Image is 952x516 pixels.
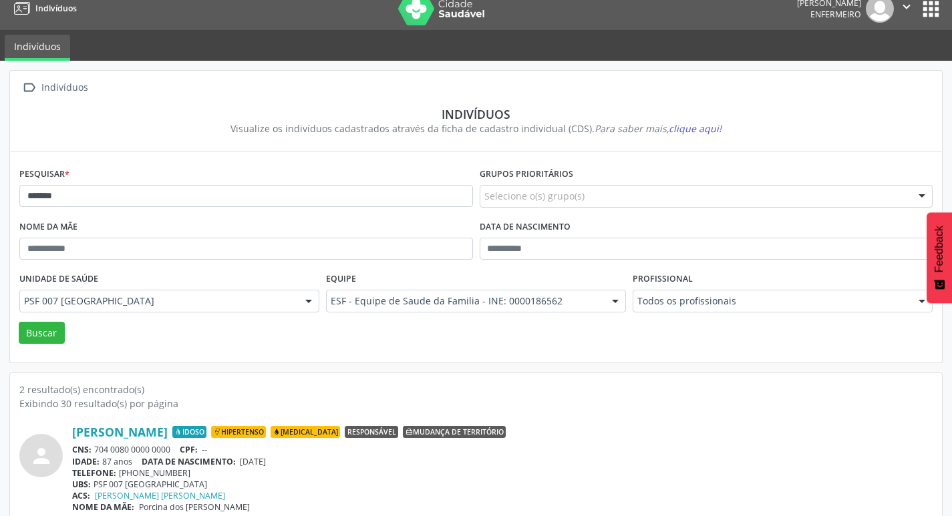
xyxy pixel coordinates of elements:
[72,456,933,467] div: 87 anos
[19,78,39,97] i: 
[72,467,933,479] div: [PHONE_NUMBER]
[331,294,599,308] span: ESF - Equipe de Saude da Familia - INE: 0000186562
[24,294,292,308] span: PSF 007 [GEOGRAPHIC_DATA]
[5,35,70,61] a: Indivíduos
[19,269,98,290] label: Unidade de saúde
[202,444,207,455] span: --
[271,426,340,438] span: [MEDICAL_DATA]
[480,217,571,238] label: Data de nascimento
[19,322,65,344] button: Buscar
[72,490,90,501] span: ACS:
[72,467,116,479] span: TELEFONE:
[72,479,933,490] div: PSF 007 [GEOGRAPHIC_DATA]
[72,444,92,455] span: CNS:
[345,426,398,438] span: Responsável
[72,479,91,490] span: UBS:
[172,426,206,438] span: Idoso
[595,122,722,135] i: Para saber mais,
[810,9,861,20] span: Enfermeiro
[19,217,77,238] label: Nome da mãe
[29,107,923,121] div: Indivíduos
[211,426,266,438] span: Hipertenso
[633,269,693,290] label: Profissional
[927,212,952,303] button: Feedback - Mostrar pesquisa
[403,426,506,438] span: Mudança de território
[29,444,53,468] i: person
[19,382,933,397] div: 2 resultado(s) encontrado(s)
[669,122,722,135] span: clique aqui!
[95,490,225,501] a: [PERSON_NAME] [PERSON_NAME]
[72,456,100,467] span: IDADE:
[326,269,356,290] label: Equipe
[39,78,90,97] div: Indivíduos
[142,456,236,467] span: DATA DE NASCIMENTO:
[139,501,250,513] span: Porcina dos [PERSON_NAME]
[933,226,945,272] span: Feedback
[19,78,90,97] a:  Indivíduos
[35,3,77,14] span: Indivíduos
[484,189,585,203] span: Selecione o(s) grupo(s)
[72,501,134,513] span: NOME DA MÃE:
[180,444,198,455] span: CPF:
[29,121,923,136] div: Visualize os indivíduos cadastrados através da ficha de cadastro individual (CDS).
[480,164,573,185] label: Grupos prioritários
[637,294,905,308] span: Todos os profissionais
[72,444,933,455] div: 704 0080 0000 0000
[72,425,168,439] a: [PERSON_NAME]
[19,397,933,411] div: Exibindo 30 resultado(s) por página
[240,456,266,467] span: [DATE]
[19,164,69,185] label: Pesquisar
